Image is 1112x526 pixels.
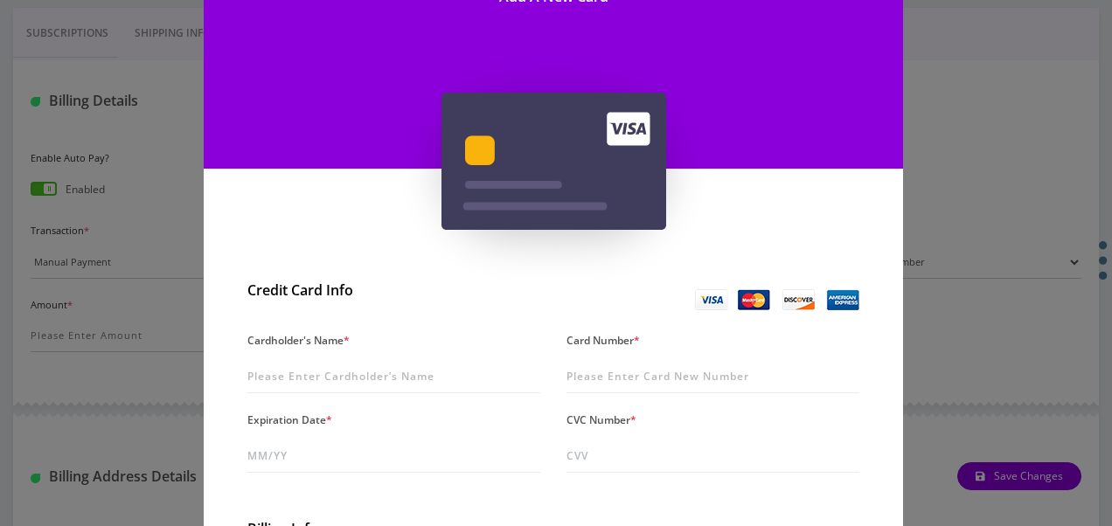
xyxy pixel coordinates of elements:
[247,328,350,353] label: Cardholder's Name
[441,93,666,230] img: Add A New Card
[566,328,640,353] label: Card Number
[247,439,540,473] input: MM/YY
[566,407,636,433] label: CVC Number
[247,360,540,393] input: Please Enter Cardholder’s Name
[695,289,859,310] img: Credit Card Info
[247,282,540,299] h2: Credit Card Info
[566,360,859,393] input: Please Enter Card New Number
[247,407,332,433] label: Expiration Date
[566,439,859,473] input: CVV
